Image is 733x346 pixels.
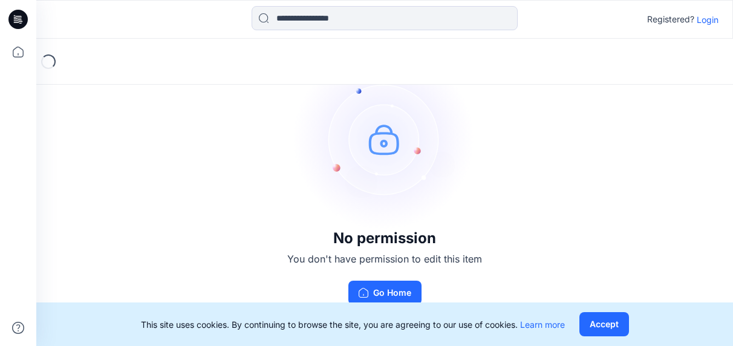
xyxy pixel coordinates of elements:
button: Go Home [348,281,422,305]
button: Accept [579,312,629,336]
img: no-perm.svg [294,48,475,230]
p: Login [697,13,718,26]
p: Registered? [647,12,694,27]
p: You don't have permission to edit this item [287,252,482,266]
h3: No permission [287,230,482,247]
p: This site uses cookies. By continuing to browse the site, you are agreeing to our use of cookies. [141,318,565,331]
a: Learn more [520,319,565,330]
